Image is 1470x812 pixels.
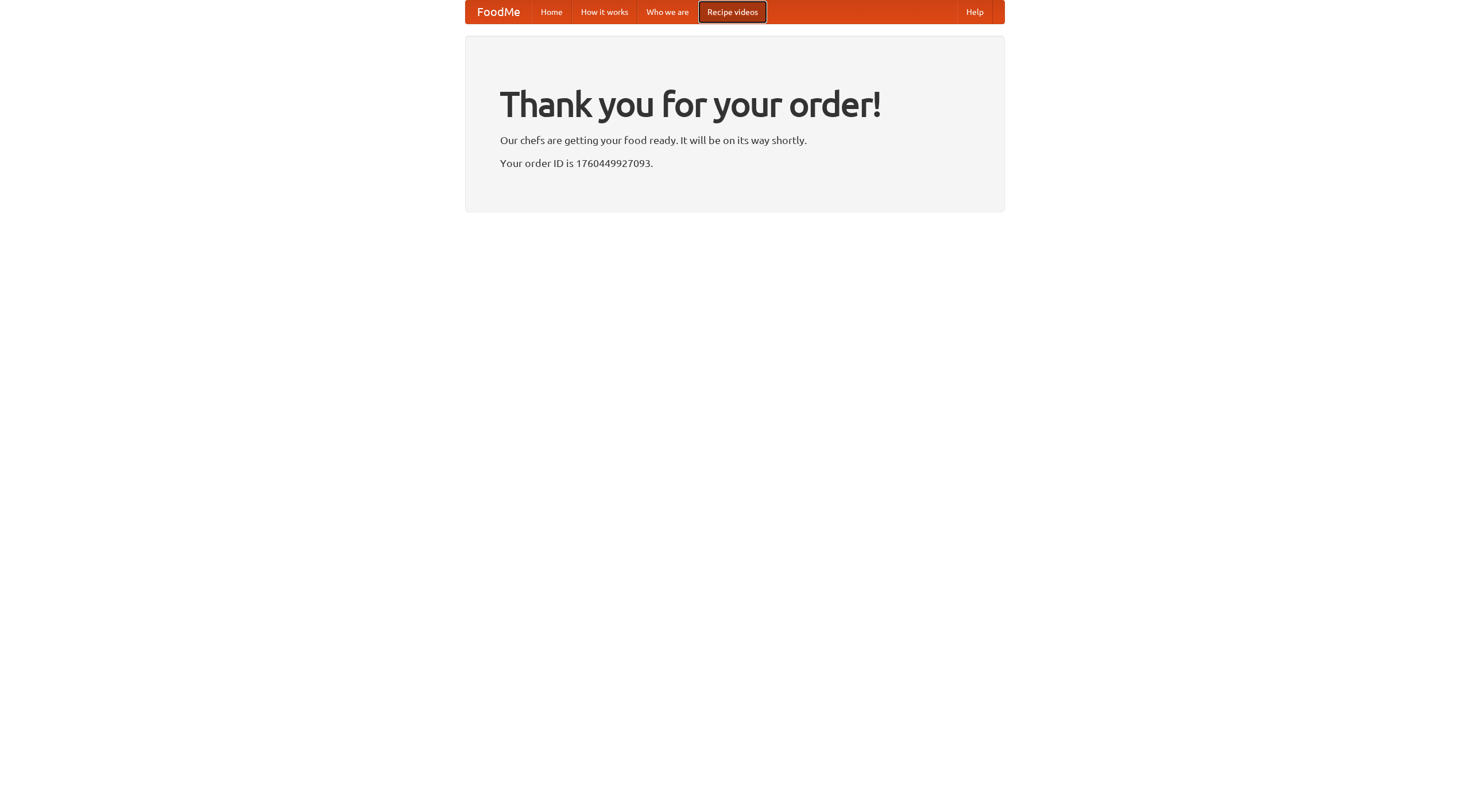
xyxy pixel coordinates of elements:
a: How it works [572,1,637,24]
a: Recipe videos [698,1,767,24]
a: Help [957,1,993,24]
p: Our chefs are getting your food ready. It will be on its way shortly. [500,131,970,149]
a: Home [532,1,572,24]
a: FoodMe [466,1,532,24]
p: Your order ID is 1760449927093. [500,154,970,172]
a: Who we are [637,1,698,24]
h1: Thank you for your order! [500,76,970,131]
